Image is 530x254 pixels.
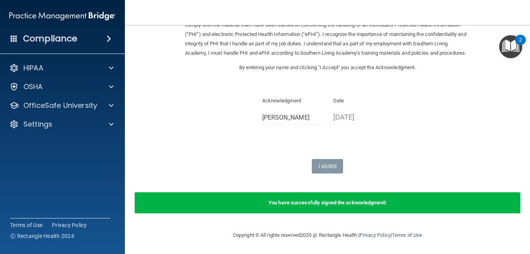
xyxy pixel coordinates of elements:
[23,33,77,44] h4: Compliance
[519,40,522,50] div: 2
[23,82,43,91] p: OSHA
[9,82,114,91] a: OSHA
[333,96,393,106] p: Date
[52,221,87,229] a: Privacy Policy
[269,200,386,206] b: You have successfully signed the acknowledgment!
[23,101,97,110] p: OfficeSafe University
[262,111,322,125] input: Full Name
[185,223,470,248] div: Copyright © All rights reserved 2025 @ Rectangle Health | |
[9,120,114,129] a: Settings
[9,8,116,24] img: PMB logo
[185,11,470,58] p: I, , certify that I have received and understand Southern Living Academy's HIPAA training materia...
[333,111,393,123] p: [DATE]
[23,120,52,129] p: Settings
[392,232,422,238] a: Terms of Use
[312,159,343,174] button: I Agree
[395,199,521,230] iframe: Drift Widget Chat Controller
[9,63,114,73] a: HIPAA
[262,96,322,106] p: Acknowledgment
[10,221,43,229] a: Terms of Use
[185,63,470,72] p: By entering your name and clicking "I Accept" you accept the Acknowledgment.
[23,63,43,73] p: HIPAA
[359,232,390,238] a: Privacy Policy
[499,35,522,58] button: Open Resource Center, 2 new notifications
[9,101,114,110] a: OfficeSafe University
[10,232,74,240] span: Ⓒ Rectangle Health 2024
